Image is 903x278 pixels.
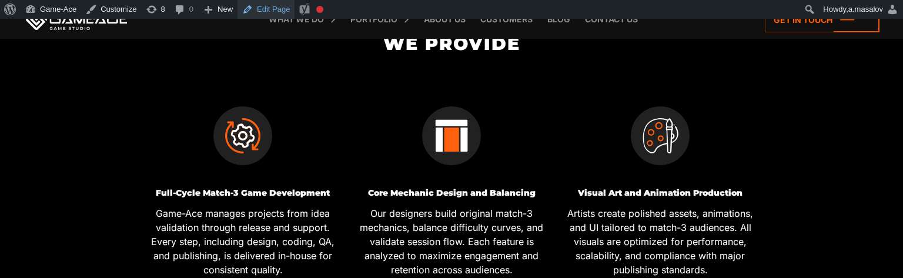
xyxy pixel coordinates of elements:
p: Game-Ace manages projects from idea validation through release and support. Every step, including... [143,206,343,277]
h3: Core Mechanic Design and Balancing [352,189,551,197]
img: Core Mechanic Design and Balancing [422,106,481,165]
p: Artists create polished assets, animations, and UI tailored to match-3 audiences. All visuals are... [560,206,760,277]
span: a.masalov [848,5,883,14]
div: Focus keyphrase not set [316,6,323,13]
img: Visual Art and Animation Production [631,106,690,165]
a: Get in touch [765,7,879,32]
h3: Visual Art and Animation Production [560,189,760,197]
h2: Match-3 Game Development Services We Provide [139,15,765,53]
h3: Full-Cycle Match-3 Game Development [143,189,343,197]
img: Full-Cycle Match-3 Game Development [213,106,272,165]
p: Our designers build original match-3 mechanics, balance difficulty curves, and validate session f... [352,206,551,277]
